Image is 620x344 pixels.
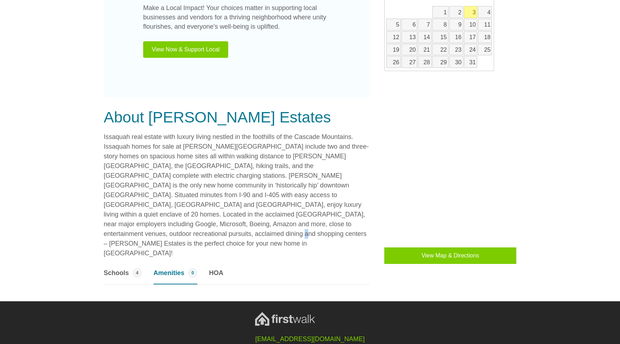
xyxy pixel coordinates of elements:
button: View Now & Support Local [143,41,228,58]
a: 29 [432,56,448,68]
a: 17 [464,31,478,43]
a: 31 [464,56,478,68]
img: FirstWalk [255,312,315,326]
a: 6 [401,19,417,31]
button: View Map & Directions [384,247,516,264]
a: Amenities 0 [154,268,198,284]
a: Schools 4 [104,268,142,284]
a: 7 [418,19,432,31]
a: 1 [432,6,448,18]
p: Make a Local Impact! Your choices matter in supporting local businesses and vendors for a thrivin... [143,4,330,32]
span: HOA [209,268,223,278]
a: 5 [386,19,401,31]
a: 30 [449,56,463,68]
a: 2 [449,6,463,18]
a: 26 [386,56,401,68]
p: Issaquah real estate with luxury living nestled in the foothills of the Cascade Mountains. Issaqu... [104,132,370,258]
a: 15 [432,31,448,43]
a: 10 [464,19,478,31]
a: 8 [432,19,448,31]
a: 22 [432,44,448,56]
a: 13 [401,31,417,43]
span: 4 [132,268,142,278]
a: 4 [478,6,492,18]
a: 21 [418,44,432,56]
a: 14 [418,31,432,43]
a: 28 [418,56,432,68]
a: 16 [449,31,463,43]
a: HOA [209,268,223,284]
a: 18 [478,31,492,43]
a: 27 [401,56,417,68]
a: [EMAIL_ADDRESS][DOMAIN_NAME] [255,335,365,343]
span: 0 [188,268,198,278]
span: Amenities [154,268,184,278]
a: 24 [464,44,478,56]
a: 19 [386,44,401,56]
h3: About [PERSON_NAME] Estates [104,108,370,127]
a: 12 [386,31,401,43]
a: 23 [449,44,463,56]
a: 20 [401,44,417,56]
a: 9 [449,19,463,31]
a: 3 [464,6,478,18]
a: 11 [478,19,492,31]
span: Schools [104,268,129,278]
a: 25 [478,44,492,56]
